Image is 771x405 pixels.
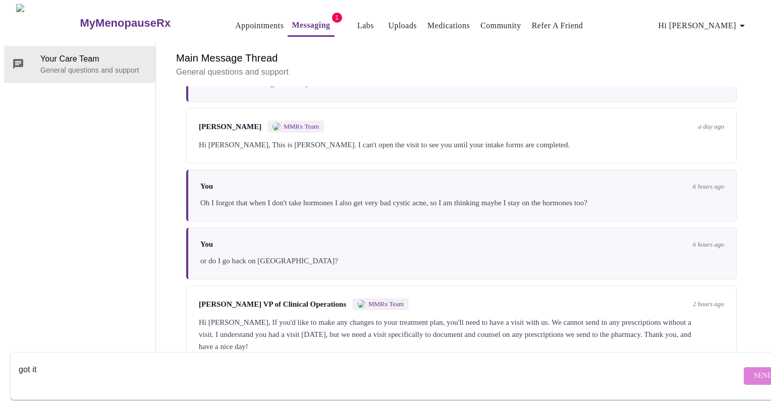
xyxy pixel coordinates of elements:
span: 1 [332,13,342,23]
a: MyMenopauseRx [79,6,211,41]
img: MMRX [272,123,281,131]
button: Appointments [231,16,288,36]
span: [PERSON_NAME] VP of Clinical Operations [199,300,346,309]
a: Messaging [292,18,330,32]
button: Labs [350,16,382,36]
span: Your Care Team [40,53,147,65]
h6: Main Message Thread [176,50,747,66]
p: General questions and support [176,66,747,78]
span: MMRx Team [284,123,319,131]
button: Hi [PERSON_NAME] [654,16,752,36]
button: Uploads [384,16,421,36]
a: Community [480,19,521,33]
div: Hi [PERSON_NAME], This is [PERSON_NAME]. I can't open the visit to see you until your intake form... [199,139,724,151]
a: Refer a Friend [532,19,583,33]
a: Uploads [389,19,417,33]
span: [PERSON_NAME] [199,123,261,131]
span: Hi [PERSON_NAME] [658,19,748,33]
div: or do I go back on [GEOGRAPHIC_DATA]? [200,255,724,267]
button: Refer a Friend [528,16,587,36]
div: Your Care TeamGeneral questions and support [4,46,155,82]
button: Medications [423,16,474,36]
img: MMRX [357,300,365,308]
span: MMRx Team [368,300,404,308]
span: You [200,182,213,191]
span: a day ago [698,123,724,131]
p: General questions and support [40,65,147,75]
span: 6 hours ago [693,241,724,249]
button: Community [476,16,525,36]
span: You [200,240,213,249]
img: MyMenopauseRx Logo [16,4,79,42]
button: Messaging [288,15,334,37]
div: Oh I forgot that when I don't take hormones I also get very bad cystic acne, so I am thinking may... [200,197,724,209]
span: 6 hours ago [693,183,724,191]
h3: MyMenopauseRx [80,17,171,30]
textarea: Send a message about your appointment [19,360,741,392]
a: Labs [357,19,374,33]
a: Medications [427,19,470,33]
a: Appointments [235,19,284,33]
span: 2 hours ago [693,300,724,308]
div: Hi [PERSON_NAME], If you'd like to make any changes to your treatment plan, you'll need to have a... [199,316,724,353]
